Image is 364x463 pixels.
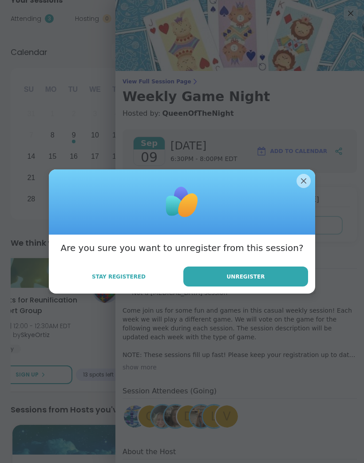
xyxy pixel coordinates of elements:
[227,273,265,281] span: Unregister
[92,273,146,281] span: Stay Registered
[183,267,308,286] button: Unregister
[56,267,182,286] button: Stay Registered
[60,242,303,254] h3: Are you sure you want to unregister from this session?
[160,180,204,224] img: ShareWell Logomark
